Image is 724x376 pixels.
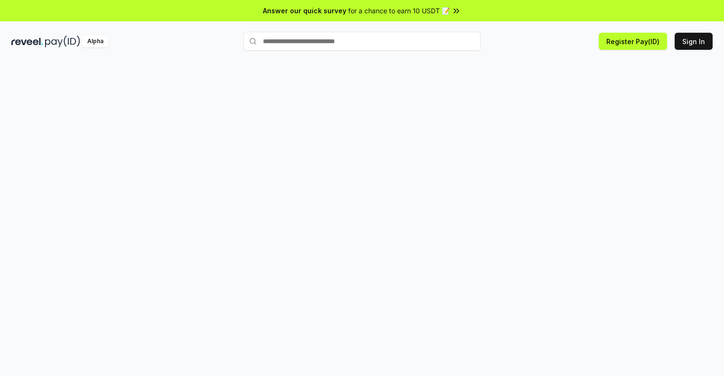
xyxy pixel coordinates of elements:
[11,36,43,47] img: reveel_dark
[348,6,450,16] span: for a chance to earn 10 USDT 📝
[82,36,109,47] div: Alpha
[45,36,80,47] img: pay_id
[675,33,713,50] button: Sign In
[599,33,667,50] button: Register Pay(ID)
[263,6,346,16] span: Answer our quick survey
